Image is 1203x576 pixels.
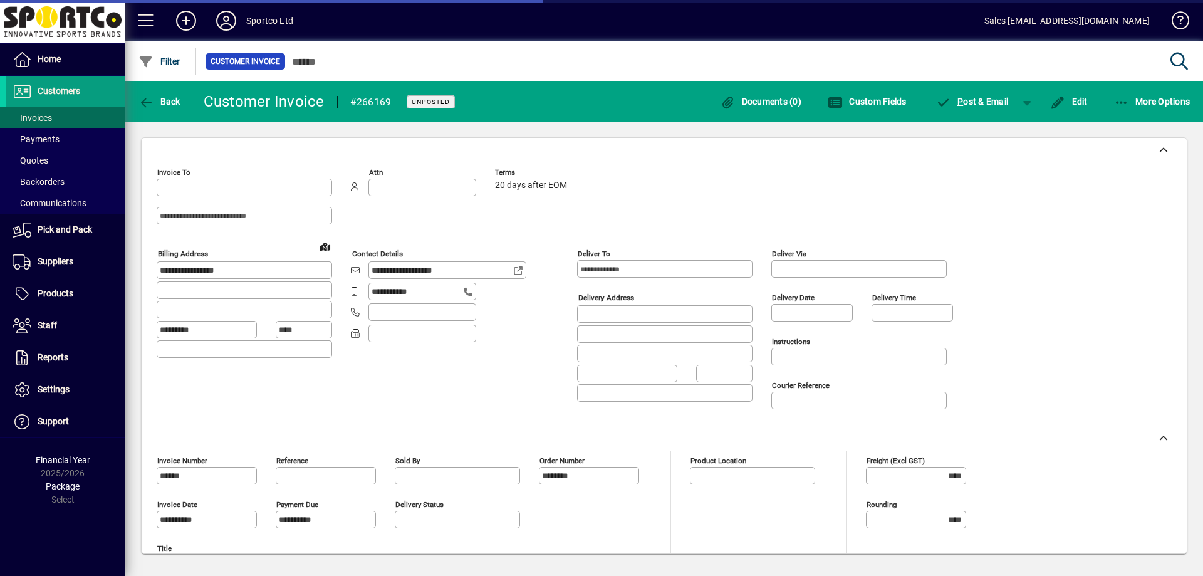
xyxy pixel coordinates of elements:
span: Terms [495,169,570,177]
button: More Options [1111,90,1194,113]
mat-label: Instructions [772,337,810,346]
mat-label: Deliver To [578,249,610,258]
span: Home [38,54,61,64]
div: Sales [EMAIL_ADDRESS][DOMAIN_NAME] [984,11,1150,31]
button: Add [166,9,206,32]
a: Products [6,278,125,310]
span: Pick and Pack [38,224,92,234]
span: Staff [38,320,57,330]
span: Customers [38,86,80,96]
span: Support [38,416,69,426]
mat-label: Delivery time [872,293,916,302]
span: More Options [1114,97,1190,107]
button: Post & Email [930,90,1015,113]
a: View on map [315,236,335,256]
div: #266169 [350,92,392,112]
button: Back [135,90,184,113]
span: Package [46,481,80,491]
a: Support [6,406,125,437]
span: ost & Email [936,97,1009,107]
a: Payments [6,128,125,150]
span: P [957,97,963,107]
button: Filter [135,50,184,73]
mat-label: Invoice date [157,500,197,509]
a: Knowledge Base [1162,3,1187,43]
span: Communications [13,198,86,208]
span: Reports [38,352,68,362]
a: Reports [6,342,125,374]
mat-label: Reference [276,456,308,465]
a: Invoices [6,107,125,128]
mat-label: Title [157,544,172,553]
span: Payments [13,134,60,144]
mat-label: Invoice To [157,168,190,177]
mat-label: Attn [369,168,383,177]
button: Profile [206,9,246,32]
a: Communications [6,192,125,214]
span: Customer Invoice [211,55,280,68]
a: Settings [6,374,125,406]
span: Edit [1050,97,1088,107]
mat-label: Product location [690,456,746,465]
a: Quotes [6,150,125,171]
span: Back [138,97,180,107]
a: Home [6,44,125,75]
mat-label: Deliver via [772,249,806,258]
mat-label: Order number [539,456,585,465]
mat-label: Rounding [867,500,897,509]
span: Quotes [13,155,48,165]
span: Unposted [412,98,450,106]
mat-label: Sold by [395,456,420,465]
mat-label: Invoice number [157,456,207,465]
mat-label: Payment due [276,500,318,509]
span: Settings [38,384,70,394]
div: Sportco Ltd [246,11,293,31]
button: Custom Fields [825,90,910,113]
button: Edit [1047,90,1091,113]
span: Backorders [13,177,65,187]
mat-label: Delivery status [395,500,444,509]
a: Pick and Pack [6,214,125,246]
mat-label: Courier Reference [772,381,830,390]
a: Staff [6,310,125,342]
app-page-header-button: Back [125,90,194,113]
a: Suppliers [6,246,125,278]
div: Customer Invoice [204,92,325,112]
span: Suppliers [38,256,73,266]
span: Filter [138,56,180,66]
mat-label: Delivery date [772,293,815,302]
span: Financial Year [36,455,90,465]
button: Documents (0) [717,90,805,113]
span: Invoices [13,113,52,123]
span: Custom Fields [828,97,907,107]
a: Backorders [6,171,125,192]
span: Documents (0) [720,97,801,107]
mat-label: Freight (excl GST) [867,456,925,465]
span: Products [38,288,73,298]
span: 20 days after EOM [495,181,567,191]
